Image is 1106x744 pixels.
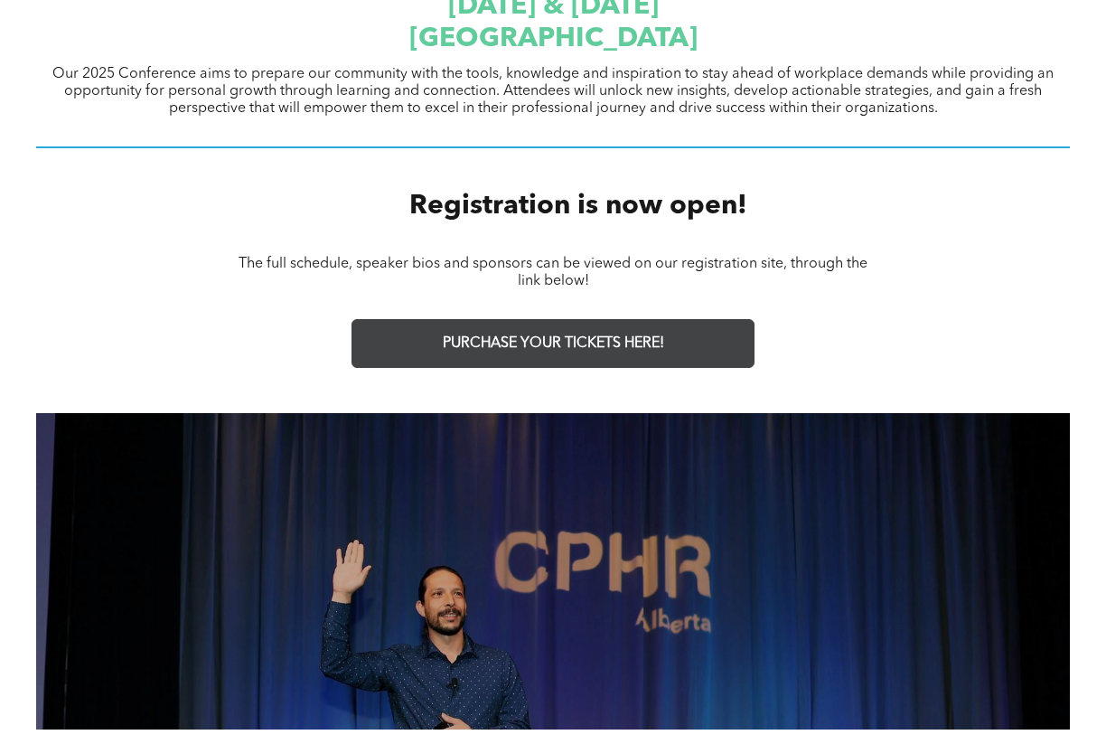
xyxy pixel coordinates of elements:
[409,193,747,220] span: Registration is now open!
[239,257,867,288] span: The full schedule, speaker bios and sponsors can be viewed on our registration site, through the ...
[409,25,698,52] span: [GEOGRAPHIC_DATA]
[52,67,1054,116] span: Our 2025 Conference aims to prepare our community with the tools, knowledge and inspiration to st...
[443,335,664,353] span: PURCHASE YOUR TICKETS HERE!
[351,319,755,368] a: PURCHASE YOUR TICKETS HERE!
